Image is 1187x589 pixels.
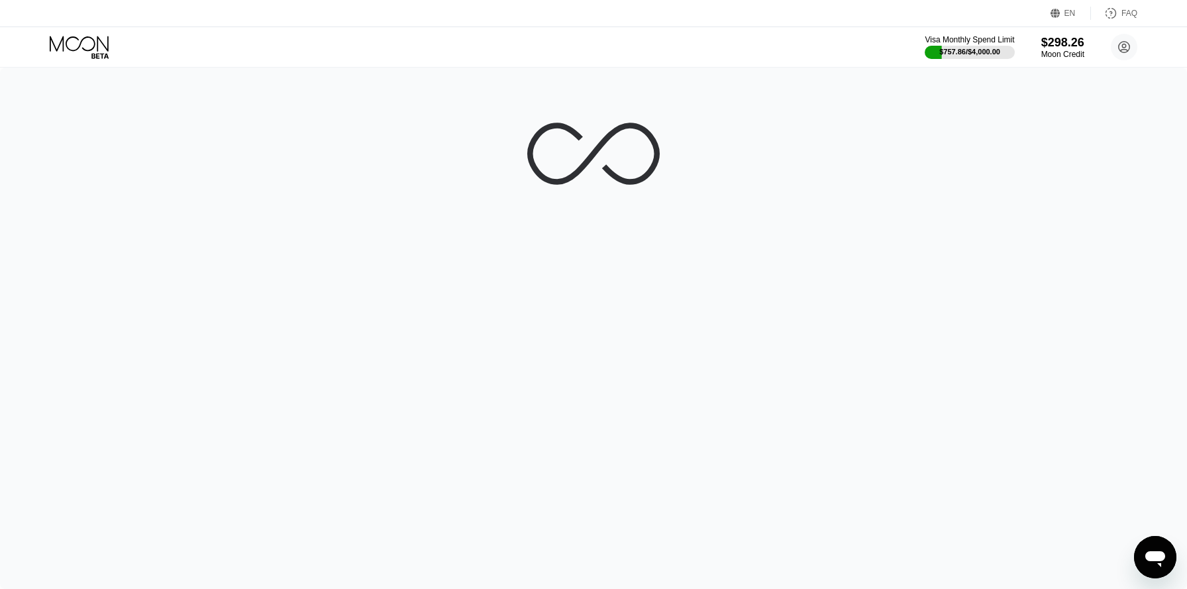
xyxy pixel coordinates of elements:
[925,35,1014,44] div: Visa Monthly Spend Limit
[1041,36,1084,59] div: $298.26Moon Credit
[1041,36,1084,50] div: $298.26
[939,48,1000,56] div: $757.86 / $4,000.00
[1091,7,1137,20] div: FAQ
[925,35,1014,59] div: Visa Monthly Spend Limit$757.86/$4,000.00
[1041,50,1084,59] div: Moon Credit
[1134,536,1176,578] iframe: Mesajlaşma penceresini başlatma düğmesi
[1121,9,1137,18] div: FAQ
[1064,9,1076,18] div: EN
[1051,7,1091,20] div: EN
